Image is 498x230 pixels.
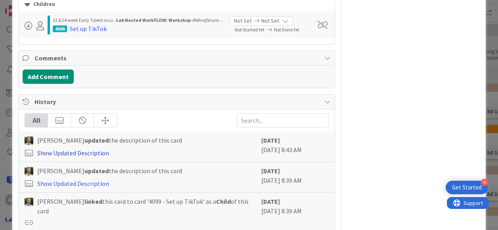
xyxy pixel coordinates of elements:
span: Not Set [234,17,252,25]
a: Show Updated Description [37,180,109,187]
b: updated [84,167,109,175]
div: Open Get Started checklist, remaining modules: 4 [446,181,488,194]
span: Not Started Yet [235,27,264,33]
span: Not Done Yet [274,27,299,33]
span: Support [17,1,36,11]
span: 12 & 24 week Early Talent incu. › [53,17,116,23]
span: [PERSON_NAME] the description of this card [37,166,182,176]
input: Search... [237,113,329,128]
a: Show Updated Description [37,149,109,157]
span: Refine|Shared with team [193,17,243,23]
div: [DATE] 8:43 AM [261,135,329,158]
img: SH [25,136,33,145]
div: All [25,114,48,127]
b: Child [216,197,231,205]
b: Lab Nested WorkFLOW: Workshop › [116,17,193,23]
span: [PERSON_NAME] the description of this card [37,135,182,145]
b: linked [84,197,102,205]
div: 4 [481,179,488,186]
span: Comments [34,53,320,63]
span: History [34,97,320,106]
img: SH [25,167,33,176]
b: [DATE] [261,136,280,144]
b: [DATE] [261,197,280,205]
button: Add Comment [23,70,74,84]
span: Not Set [261,17,279,25]
div: Get Started [452,184,482,191]
b: [DATE] [261,167,280,175]
div: 4099 [53,25,67,32]
span: [PERSON_NAME] this card to card '4099 - Set up TikTok' as a of this card [37,197,257,216]
img: SH [25,197,33,206]
b: updated [84,136,109,144]
div: [DATE] 8:39 AM [261,166,329,188]
div: [DATE] 8:39 AM [261,197,329,226]
div: Set up TikTok [70,24,107,33]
